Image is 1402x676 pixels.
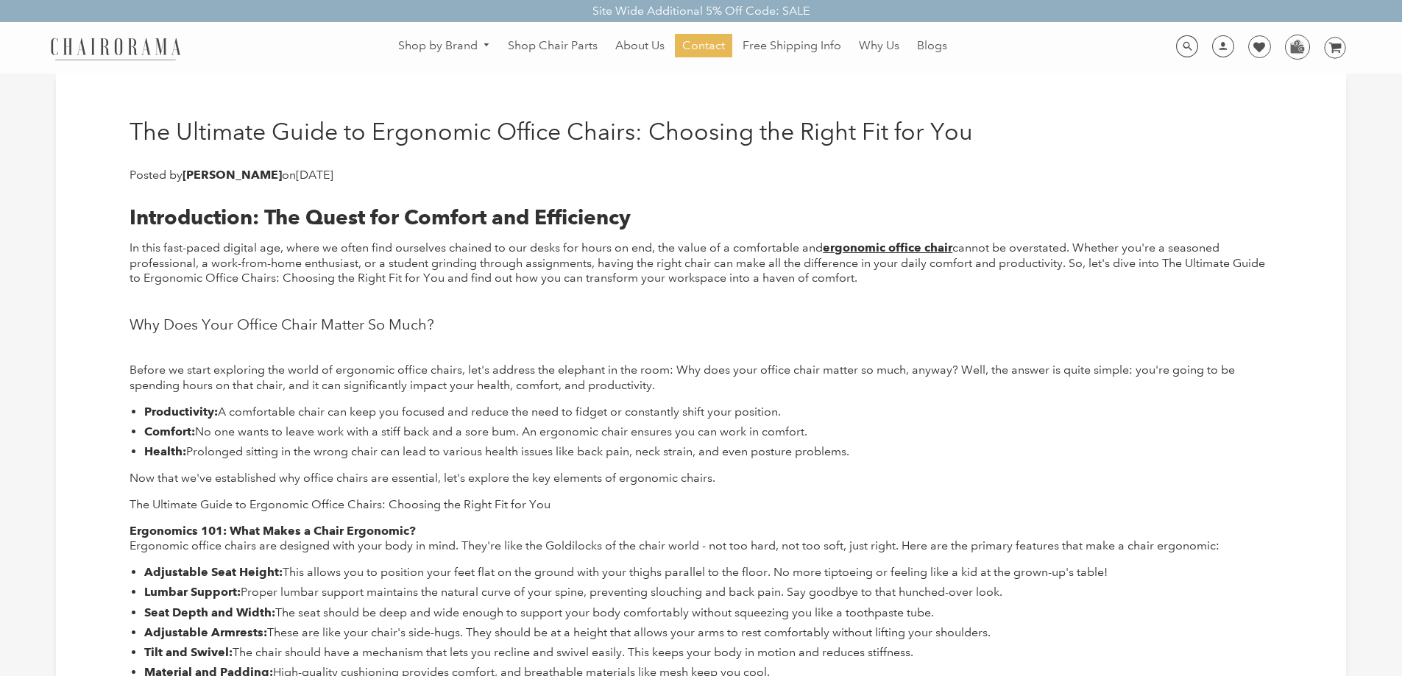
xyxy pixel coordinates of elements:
[391,35,498,57] a: Shop by Brand
[144,645,913,659] span: The chair should have a mechanism that lets you recline and swivel easily. This keeps your body i...
[144,605,275,619] strong: Seat Depth and Width:
[500,34,605,57] a: Shop Chair Parts
[743,38,841,54] span: Free Shipping Info
[910,34,955,57] a: Blogs
[130,497,550,511] span: The Ultimate Guide to Ergonomic Office Chairs: Choosing the Right Fit for You
[823,241,952,255] a: ergonomic office chair
[144,625,991,639] span: These are like your chair's side-hugs. They should be at a height that allows your arms to rest c...
[144,625,267,639] strong: Adjustable Armrests:
[130,471,715,485] span: Now that we've established why office chairs are essential, let's explore the key elements of erg...
[130,524,416,538] b: Ergonomics 101: What Makes a Chair Ergonomic?
[42,35,189,61] img: chairorama
[735,34,849,57] a: Free Shipping Info
[183,168,282,182] strong: [PERSON_NAME]
[917,38,947,54] span: Blogs
[144,585,1002,599] span: Proper lumbar support maintains the natural curve of your spine, preventing slouching and back pa...
[144,405,781,419] span: A comfortable chair can keep you focused and reduce the need to fidget or constantly shift your p...
[615,38,665,54] span: About Us
[144,565,283,579] strong: Adjustable Seat Height:
[675,34,732,57] a: Contact
[130,204,631,230] b: Introduction: The Quest for Comfort and Efficiency
[144,605,934,619] span: The seat should be deep and wide enough to support your body comfortably without squeezing you li...
[1286,35,1309,57] img: WhatsApp_Image_2024-07-12_at_16.23.01.webp
[130,363,1235,392] span: Before we start exploring the world of ergonomic office chairs, let's address the elephant in the...
[144,585,241,599] strong: Lumbar Support:
[144,565,1108,579] span: This allows you to position your feet flat on the ground with your thighs parallel to the floor. ...
[130,538,1219,552] span: Ergonomic office chairs are designed with your body in mind. They're like the Goldilocks of the c...
[144,645,233,659] strong: Tilt and Swivel:
[144,424,195,438] strong: Comfort:
[130,168,973,183] p: Posted by on
[130,241,1265,285] span: cannot be overstated. Whether you're a seasoned professional, a work-from-home enthusiast, or a s...
[682,38,725,54] span: Contact
[852,34,907,57] a: Why Us
[296,168,333,182] time: [DATE]
[130,316,434,333] span: Why Does Your Office Chair Matter So Much?
[859,38,899,54] span: Why Us
[130,118,973,146] h1: The Ultimate Guide to Ergonomic Office Chairs: Choosing the Right Fit for You
[144,444,186,458] strong: Health:
[508,38,598,54] span: Shop Chair Parts
[144,444,849,458] span: Prolonged sitting in the wrong chair can lead to various health issues like back pain, neck strai...
[252,34,1094,61] nav: DesktopNavigation
[144,424,807,438] span: No one wants to leave work with a stiff back and a sore bum. An ergonomic chair ensures you can w...
[130,241,823,255] span: In this fast-paced digital age, where we often find ourselves chained to our desks for hours on e...
[144,405,218,419] strong: Productivity:
[608,34,672,57] a: About Us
